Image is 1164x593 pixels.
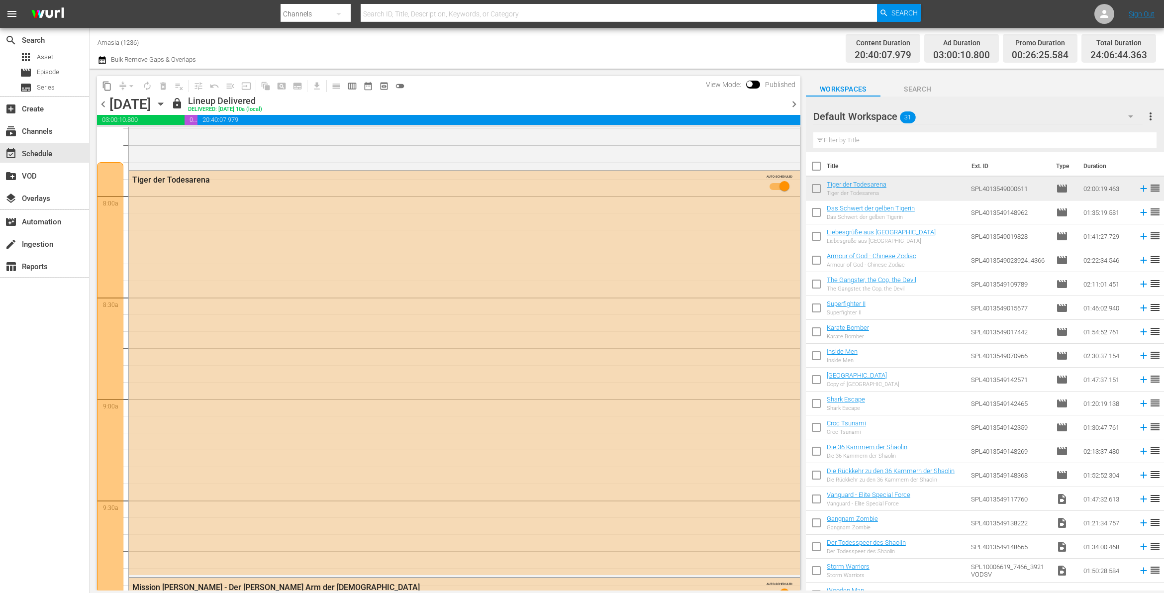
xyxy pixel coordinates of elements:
[132,175,741,185] div: Tiger der Todesarena
[855,50,911,61] span: 20:40:07.979
[1149,564,1161,576] span: reorder
[827,181,886,188] a: Tiger der Todesarena
[827,228,936,236] a: Liebesgrüße aus [GEOGRAPHIC_DATA]
[827,453,907,459] div: Die 36 Kammern der Shaolin
[1149,254,1161,266] span: reorder
[1056,326,1068,338] span: Episode
[392,78,408,94] span: 24 hours Lineup View is OFF
[360,78,376,94] span: Month Calendar View
[274,78,290,94] span: Create Search Block
[376,78,392,94] span: View Backup
[806,83,880,96] span: Workspaces
[109,56,196,63] span: Bulk Remove Gaps & Overlaps
[1138,494,1149,504] svg: Add to Schedule
[1056,541,1068,553] span: Video
[827,252,916,260] a: Armour of God - Chinese Zodiac
[933,50,990,61] span: 03:00:10.800
[206,78,222,94] span: Revert to Primary Episode
[155,78,171,94] span: Select an event to delete
[1056,517,1068,529] span: Video
[827,500,910,507] div: Vanguard - Elite Special Force
[187,76,206,96] span: Customize Events
[1056,230,1068,242] span: Episode
[827,214,915,220] div: Das Schwert der gelben Tigerin
[967,392,1052,415] td: SPL4013549142465
[877,4,921,22] button: Search
[1138,255,1149,266] svg: Add to Schedule
[1079,296,1134,320] td: 01:46:02.940
[1056,254,1068,266] span: Episode
[5,193,17,204] span: Overlays
[1138,326,1149,337] svg: Add to Schedule
[1145,104,1157,128] button: more_vert
[827,348,858,355] a: Inside Men
[325,76,344,96] span: Day Calendar View
[5,261,17,273] span: Reports
[97,115,185,125] span: 03:00:10.800
[827,563,870,570] a: Storm Warriors
[967,272,1052,296] td: SPL4013549109789
[20,82,32,94] span: Series
[1056,183,1068,195] span: Episode
[20,67,32,79] span: Episode
[5,238,17,250] span: Ingestion
[900,107,916,128] span: 31
[1149,206,1161,218] span: reorder
[1149,373,1161,385] span: reorder
[1149,445,1161,457] span: reorder
[5,103,17,115] span: Create
[827,309,866,316] div: Superfighter II
[1056,445,1068,457] span: Episode
[967,344,1052,368] td: SPL4013549070966
[1079,392,1134,415] td: 01:20:19.138
[1056,565,1068,577] span: Video
[379,81,389,91] span: preview_outlined
[1079,320,1134,344] td: 01:54:52.761
[827,357,858,364] div: Inside Men
[1149,397,1161,409] span: reorder
[967,487,1052,511] td: SPL4013549117760
[827,381,899,388] div: Copy of [GEOGRAPHIC_DATA]
[5,148,17,160] span: Schedule
[1138,207,1149,218] svg: Add to Schedule
[967,559,1052,583] td: SPL10006619_7466_3921VODSV
[1138,279,1149,290] svg: Add to Schedule
[827,548,906,555] div: Der Todesspeer des Shaolin
[967,296,1052,320] td: SPL4013549015677
[767,582,792,586] span: AUTO-SCHEDULED
[827,572,870,579] div: Storm Warriors
[37,52,53,62] span: Asset
[197,115,800,125] span: 20:40:07.979
[185,115,197,125] span: 00:26:25.584
[1138,470,1149,481] svg: Add to Schedule
[1149,349,1161,361] span: reorder
[97,98,109,110] span: chevron_left
[1056,421,1068,433] span: Episode
[827,372,887,379] a: [GEOGRAPHIC_DATA]
[1077,152,1137,180] th: Duration
[1138,446,1149,457] svg: Add to Schedule
[1149,230,1161,242] span: reorder
[254,76,274,96] span: Refresh All Search Blocks
[1056,206,1068,218] span: Episode
[132,583,741,592] div: Mission [PERSON_NAME] - Der [PERSON_NAME] Arm der [DEMOGRAPHIC_DATA]
[760,81,800,89] span: Published
[1149,540,1161,552] span: reorder
[1149,421,1161,433] span: reorder
[827,395,865,403] a: Shark Escape
[115,78,139,94] span: Remove Gaps & Overlaps
[827,333,869,340] div: Karate Bomber
[827,524,878,531] div: Gangnam Zombie
[363,81,373,91] span: date_range_outlined
[1079,463,1134,487] td: 01:52:52.304
[6,8,18,20] span: menu
[827,204,915,212] a: Das Schwert der gelben Tigerin
[1079,559,1134,583] td: 01:50:28.584
[701,81,746,89] span: View Mode:
[967,511,1052,535] td: SPL4013549138222
[788,98,800,110] span: chevron_right
[1149,182,1161,194] span: reorder
[1149,516,1161,528] span: reorder
[827,262,916,268] div: Armour of God - Chinese Zodiac
[967,200,1052,224] td: SPL4013549148962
